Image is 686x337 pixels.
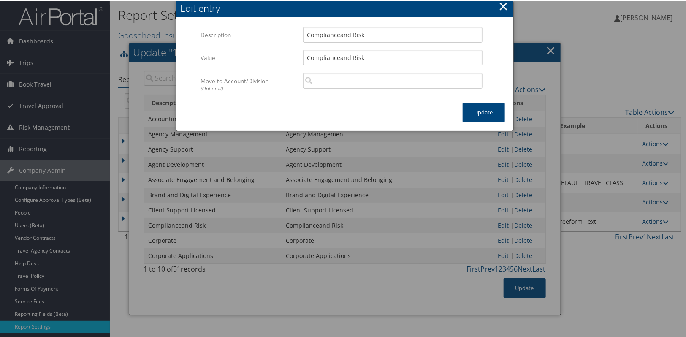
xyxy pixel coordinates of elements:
div: Edit entry [181,1,513,14]
label: Value [201,49,296,65]
div: (Optional) [201,84,296,92]
button: Update [463,102,505,122]
label: Description [201,26,296,42]
label: Move to Account/Division [201,72,296,95]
